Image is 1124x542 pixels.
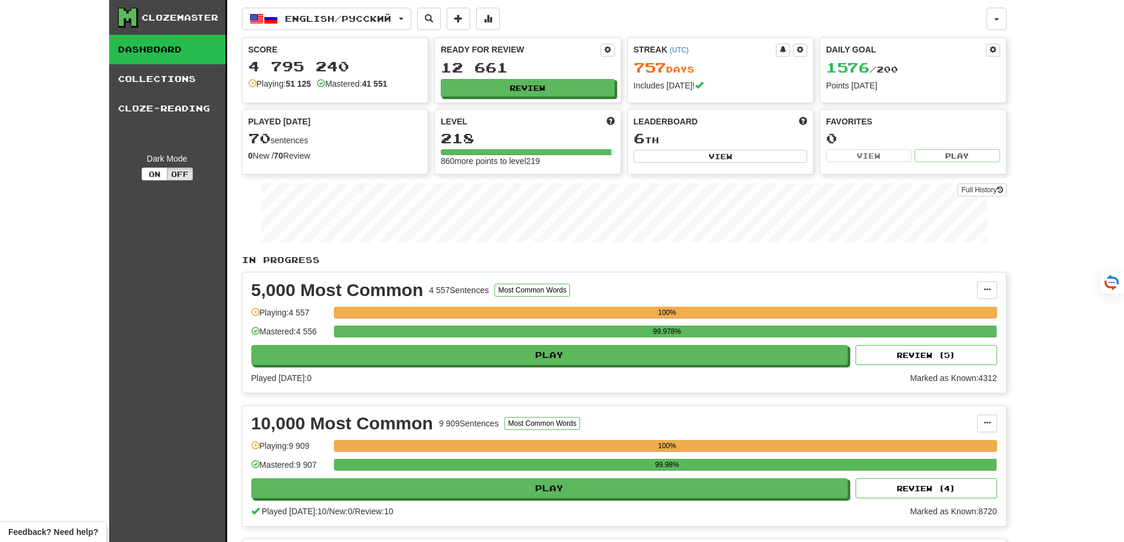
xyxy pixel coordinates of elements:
div: Marked as Known: 4312 [910,372,997,384]
div: Mastered: [317,78,387,90]
a: Cloze-Reading [109,94,225,123]
span: Leaderboard [634,116,698,127]
div: sentences [248,131,422,146]
span: This week in points, UTC [799,116,807,127]
div: New / Review [248,150,422,162]
span: 70 [248,130,271,146]
div: Includes [DATE]! [634,80,808,91]
button: Review (4) [856,478,997,498]
div: Dark Mode [118,153,217,165]
strong: 51 125 [286,79,311,88]
span: 1576 [826,59,870,75]
div: Score [248,44,422,55]
div: 860 more points to level 219 [441,155,615,167]
div: 100% [337,307,997,318]
a: Collections [109,64,225,94]
span: Open feedback widget [8,526,98,538]
button: Play [251,478,848,498]
p: In Progress [242,254,1007,266]
span: / 200 [826,64,898,74]
div: Playing: 4 557 [251,307,328,326]
div: Playing: [248,78,312,90]
div: 218 [441,131,615,146]
div: 9 909 Sentences [439,418,499,429]
div: 5,000 Most Common [251,281,424,299]
div: Points [DATE] [826,80,1000,91]
div: Mastered: 4 556 [251,326,328,345]
span: 757 [634,59,666,75]
div: th [634,131,808,146]
div: 99.98% [337,459,997,471]
button: On [142,167,168,180]
div: Mastered: 9 907 [251,459,328,478]
span: 6 [634,130,645,146]
button: View [634,150,808,163]
button: More stats [476,8,500,30]
span: Played [DATE]: 10 [261,507,326,516]
div: Streak [634,44,776,55]
strong: 70 [274,151,283,160]
div: Daily Goal [826,44,986,57]
button: Review (5) [856,345,997,365]
strong: 0 [248,151,253,160]
button: Most Common Words [504,417,580,430]
div: 4 557 Sentences [429,284,489,296]
div: 12 661 [441,60,615,75]
div: 100% [337,440,997,452]
button: View [826,149,912,162]
span: / [327,507,329,516]
button: Off [167,167,193,180]
div: Favorites [826,116,1000,127]
div: 10,000 Most Common [251,415,433,432]
div: 0 [826,131,1000,146]
span: New: 0 [329,507,353,516]
span: Review: 10 [355,507,393,516]
div: Clozemaster [142,12,218,24]
button: Add sentence to collection [447,8,470,30]
span: Score more points to level up [607,116,615,127]
span: English / Русский [285,14,391,24]
div: Ready for Review [441,44,601,55]
div: Day s [634,60,808,75]
button: English/Русский [242,8,411,30]
div: Playing: 9 909 [251,440,328,459]
button: Most Common Words [494,284,570,297]
span: Level [441,116,467,127]
div: Marked as Known: 8720 [910,505,997,517]
button: Search sentences [417,8,441,30]
span: Played [DATE]: 0 [251,373,312,383]
button: Play [915,149,1000,162]
a: Dashboard [109,35,225,64]
div: 4 795 240 [248,59,422,74]
a: Full History [958,183,1006,196]
span: / [352,507,355,516]
span: Played [DATE] [248,116,311,127]
a: (UTC) [670,46,689,54]
button: Play [251,345,848,365]
div: 99.978% [337,326,997,337]
strong: 41 551 [362,79,387,88]
button: Review [441,79,615,97]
